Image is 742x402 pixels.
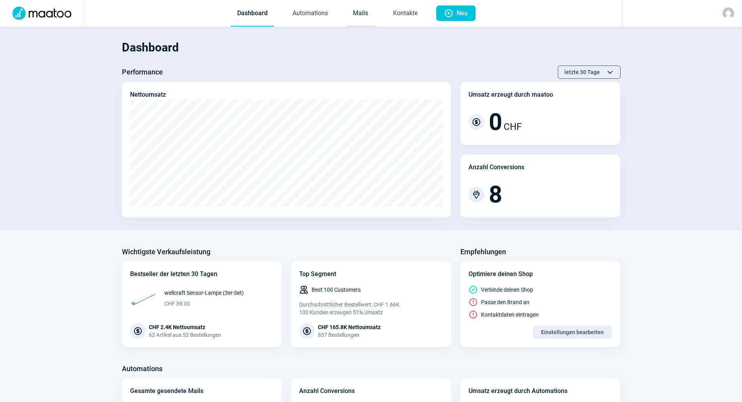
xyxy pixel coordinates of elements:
[489,183,502,206] span: 8
[299,301,443,316] div: Durchschnittlicher Bestellwert: CHF 1.66K 100 Kunden erzeugen 51% Umsatz
[564,66,600,78] span: letzte 30 Tage
[8,7,76,20] img: Logo
[164,289,244,297] span: wellcraft Sensor-Lampe (3er-Set)
[533,326,612,339] button: Einstellungen bearbeiten
[481,311,539,319] span: Kontaktdaten eintragen
[347,1,374,27] a: Mails
[489,110,502,134] span: 0
[481,286,533,294] span: Verbinde deinen Shop
[164,300,244,308] span: CHF 39.00
[723,7,734,19] img: avatar
[122,363,162,375] h3: Automations
[469,269,612,279] div: Optimiere deinen Shop
[130,90,166,99] div: Nettoumsatz
[460,246,506,258] h3: Empfehlungen
[299,386,355,396] div: Anzahl Conversions
[318,331,381,339] div: 837 Bestellungen
[469,163,524,172] div: Anzahl Conversions
[122,66,163,78] h3: Performance
[122,246,210,258] h3: Wichtigste Verkaufsleistung
[436,5,476,21] button: Neu
[286,1,334,27] a: Automations
[469,90,553,99] div: Umsatz erzeugt durch maatoo
[299,269,443,279] div: Top Segment
[231,1,274,27] a: Dashboard
[149,331,221,339] div: 62 Artikel aus 52 Bestellungen
[387,1,424,27] a: Kontakte
[122,34,620,61] h1: Dashboard
[130,269,274,279] div: Bestseller der letzten 30 Tagen
[504,120,522,134] span: CHF
[318,323,381,331] div: CHF 165.8K Nettoumsatz
[481,298,529,306] span: Passe den Brand an
[312,286,361,294] span: Best 100 Customers
[130,386,203,396] div: Gesamte gesendete Mails
[456,5,468,21] span: Neu
[130,285,157,312] img: 68x68
[149,323,221,331] div: CHF 2.4K Nettoumsatz
[541,326,604,338] span: Einstellungen bearbeiten
[469,386,568,396] div: Umsatz erzeugt durch Automations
